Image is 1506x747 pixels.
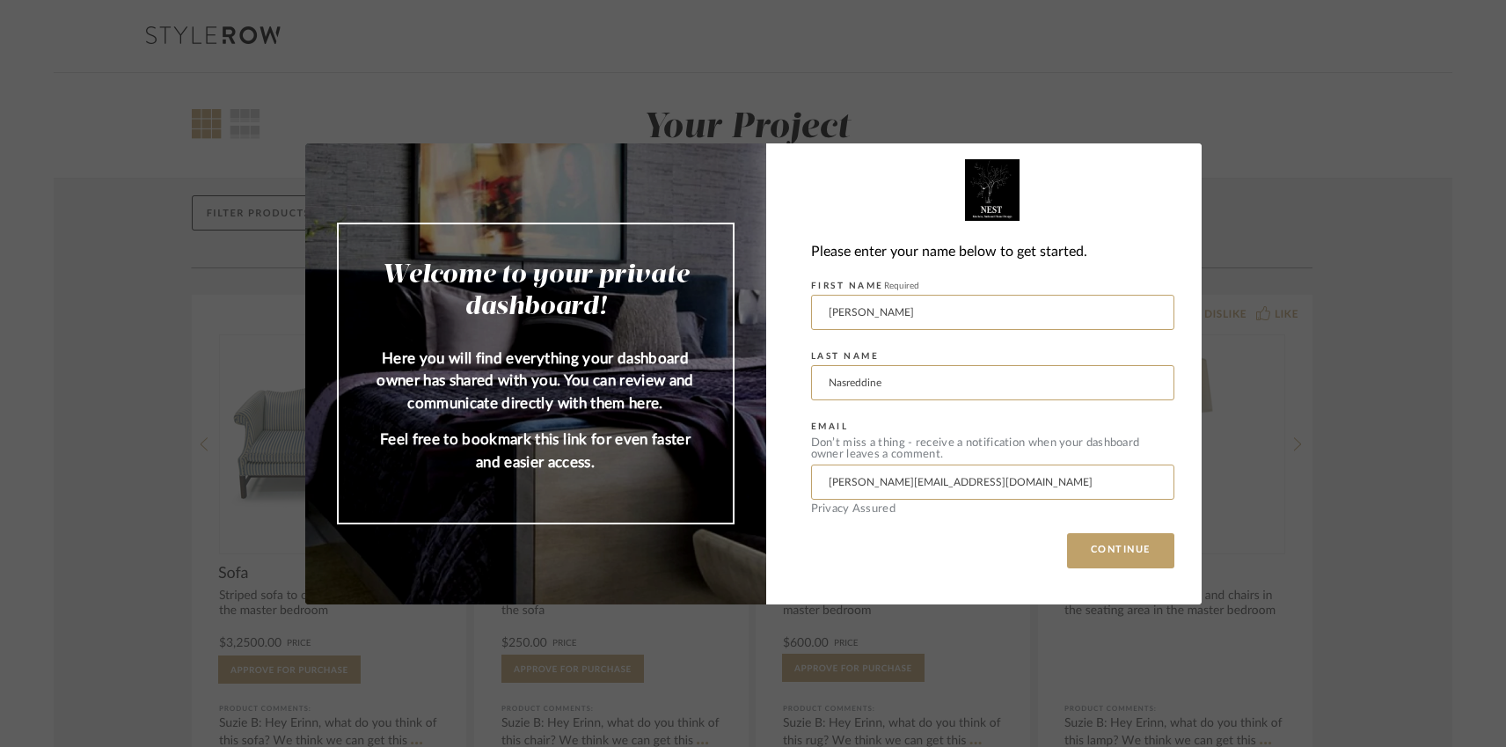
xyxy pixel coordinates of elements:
p: Here you will find everything your dashboard owner has shared with you. You can review and commun... [374,348,698,415]
p: Feel free to bookmark this link for even faster and easier access. [374,428,698,473]
label: EMAIL [811,421,849,432]
div: Please enter your name below to get started. [811,240,1174,264]
button: CONTINUE [1067,533,1174,568]
div: Privacy Assured [811,503,1174,515]
label: FIRST NAME [811,281,919,291]
input: Enter Email [811,465,1174,500]
span: Required [884,282,919,290]
input: Enter First Name [811,295,1174,330]
h2: Welcome to your private dashboard! [374,260,698,323]
div: Don’t miss a thing - receive a notification when your dashboard owner leaves a comment. [811,437,1174,460]
label: LAST NAME [811,351,880,362]
input: Enter Last Name [811,365,1174,400]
